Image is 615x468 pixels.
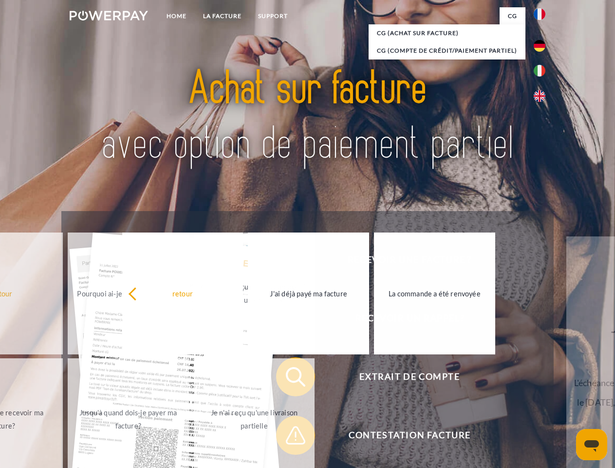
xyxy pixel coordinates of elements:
[290,416,529,455] span: Contestation Facture
[576,429,607,460] iframe: Bouton de lancement de la fenêtre de messagerie
[534,65,545,77] img: it
[195,7,250,25] a: LA FACTURE
[380,287,489,300] div: La commande a été renvoyée
[276,416,529,455] button: Contestation Facture
[534,90,545,102] img: en
[290,357,529,396] span: Extrait de compte
[276,357,529,396] button: Extrait de compte
[74,287,183,300] div: Pourquoi ai-je reçu une facture?
[254,287,363,300] div: J'ai déjà payé ma facture
[93,47,522,187] img: title-powerpay_fr.svg
[70,11,148,20] img: logo-powerpay-white.svg
[200,406,309,432] div: Je n'ai reçu qu'une livraison partielle
[369,42,525,59] a: CG (Compte de crédit/paiement partiel)
[250,7,296,25] a: Support
[534,40,545,52] img: de
[500,7,525,25] a: CG
[158,7,195,25] a: Home
[534,8,545,20] img: fr
[74,406,183,432] div: Jusqu'à quand dois-je payer ma facture?
[369,24,525,42] a: CG (achat sur facture)
[128,287,238,300] div: retour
